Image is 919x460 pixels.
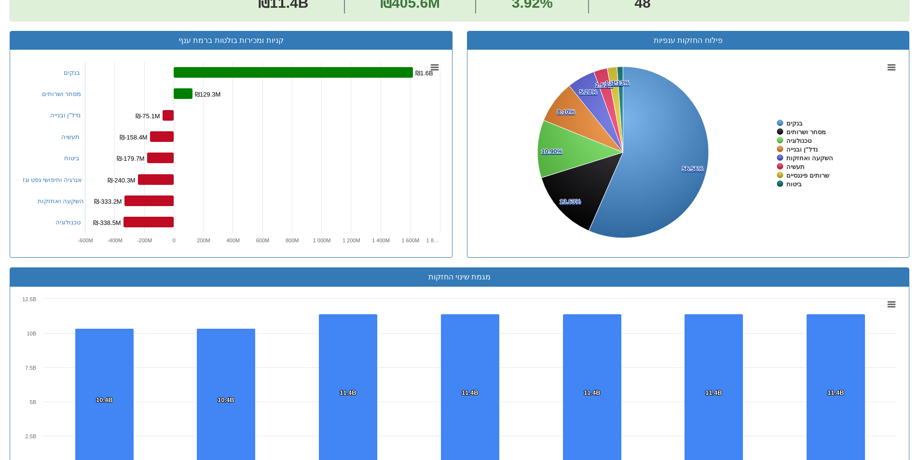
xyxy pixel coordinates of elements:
h3: מגמת שינוי החזקות [17,273,902,281]
a: טכנולוגיה [55,219,81,226]
a: ביטוח [64,154,80,162]
tspan: 5.28% [579,88,597,96]
tspan: ₪-158.4M [120,134,148,141]
tspan: ₪-179.7M [117,155,145,162]
tspan: 1 000M [313,237,330,243]
tspan: 56.56% [682,165,704,172]
text: 600M [256,237,269,243]
text: -400M [107,237,122,243]
tspan: 8.10% [557,108,575,115]
text: 12.5B [22,296,36,302]
tspan: השקעה ואחזקות [786,154,833,162]
text: 5B [30,399,36,405]
text: 2.5B [25,433,36,439]
a: בנקים [64,69,80,76]
a: השקעה ואחזקות [38,197,84,205]
tspan: 1 400M [372,237,390,243]
text: 200M [197,237,210,243]
tspan: שרותים פיננסיים [786,172,830,179]
tspan: ₪-333.2M [94,198,122,205]
tspan: 1 200M [342,237,360,243]
text: -200M [137,237,151,243]
tspan: ביטוח [786,181,802,188]
tspan: ₪-240.3M [108,177,136,184]
a: נדל"ן ובנייה [50,112,81,119]
tspan: 1.84% [605,80,623,87]
tspan: 1 8… [426,237,439,243]
tspan: 11.4B [827,389,844,396]
tspan: 1.13% [612,79,630,86]
tspan: נדל"ן ובנייה [786,146,818,153]
tspan: ₪1.6B [415,70,433,77]
tspan: 10.4B [218,396,234,404]
text: -600M [78,237,93,243]
tspan: 13.63% [560,198,581,205]
a: תעשיה [61,133,80,140]
tspan: ₪-75.1M [136,112,160,120]
tspan: ₪-338.5M [93,219,121,226]
tspan: 11.4B [705,389,722,396]
text: 7.5B [25,365,36,371]
tspan: 10.4B [96,396,113,404]
tspan: 11.4B [340,389,357,396]
tspan: 11.4B [462,389,479,396]
text: 800M [285,237,299,243]
a: אנרגיה וחיפושי נפט וגז [23,176,82,183]
text: 400M [226,237,240,243]
tspan: טכנולוגיה [786,137,812,144]
tspan: 11.4B [584,389,601,396]
text: 0 [172,237,175,243]
text: 10B [27,331,36,336]
h3: קניות ומכירות בולטות ברמת ענף [17,36,445,45]
tspan: 10.90% [541,148,563,155]
tspan: בנקים [786,120,803,127]
tspan: 2.57% [595,82,613,89]
h3: פילוח החזקות ענפיות [475,36,902,45]
tspan: 1 600M [401,237,419,243]
tspan: ₪129.3M [195,91,220,98]
tspan: תעשיה [786,163,805,170]
a: מסחר ושרותים [42,90,82,98]
tspan: מסחר ושרותים [786,128,826,136]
